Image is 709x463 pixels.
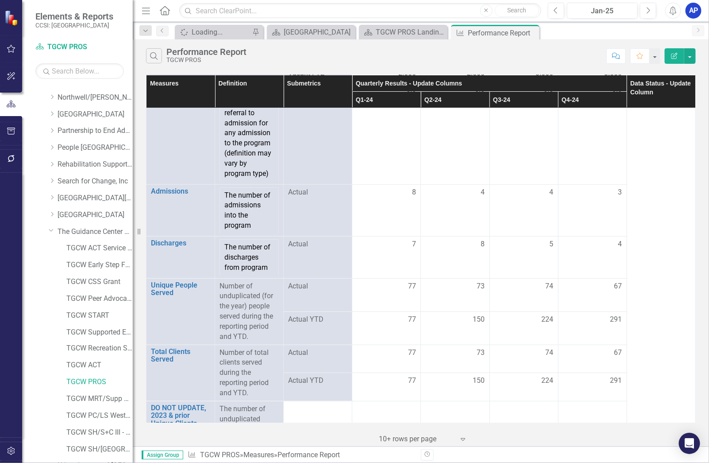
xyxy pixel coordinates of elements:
[546,348,554,358] span: 74
[288,239,347,249] span: Actual
[277,451,340,459] div: Performance Report
[614,348,622,358] span: 67
[421,278,489,311] td: Double-Click to Edit
[352,236,421,278] td: Double-Click to Edit
[481,187,485,198] span: 4
[288,376,347,386] span: Actual YTD
[352,345,421,373] td: Double-Click to Edit
[421,184,489,236] td: Double-Click to Edit
[352,278,421,311] td: Double-Click to Edit
[567,3,638,19] button: Jan-25
[58,210,133,220] a: [GEOGRAPHIC_DATA]
[610,376,622,386] span: 291
[542,376,554,386] span: 224
[614,281,622,292] span: 67
[151,348,210,363] a: Total Clients Served
[288,187,347,198] span: Actual
[477,281,485,292] span: 73
[58,160,133,170] a: Rehabilitation Support Services
[146,184,215,236] td: Double-Click to Edit Right Click for Context Menu
[146,401,215,457] td: Double-Click to Edit Right Click for Context Menu
[412,239,416,249] span: 7
[489,82,558,185] td: Double-Click to Edit
[166,47,247,57] div: Performance Report
[269,27,353,38] a: [GEOGRAPHIC_DATA]
[66,311,133,321] a: TGCW START
[66,361,133,371] a: TGCW ACT
[570,6,635,16] div: Jan-25
[288,315,347,325] span: Actual YTD
[220,85,279,182] td: The average time from referral to admission for any admission to the program (definition may vary...
[35,11,113,22] span: Elements & Reports
[151,404,210,435] a: DO NOT UPDATE, 2023 & prior Unique Clients Served
[284,345,352,373] td: Double-Click to Edit
[58,227,133,237] a: The Guidance Center of [GEOGRAPHIC_DATA]
[215,401,284,457] td: Double-Click to Edit
[220,239,279,275] td: The number of discharges from program
[35,42,124,52] a: TGCW PROS
[215,236,284,278] td: Double-Click to Edit
[558,184,627,236] td: Double-Click to Edit
[468,27,537,39] div: Performance Report
[288,348,347,358] span: Actual
[35,22,113,29] small: CCSI: [GEOGRAPHIC_DATA]
[142,451,183,459] span: Assign Group
[146,345,215,401] td: Double-Click to Edit Right Click for Context Menu
[376,27,445,38] div: TGCW PROS Landing Page
[489,184,558,236] td: Double-Click to Edit
[352,184,421,236] td: Double-Click to Edit
[243,451,274,459] a: Measures
[66,327,133,338] a: TGCW Supported Ed - COLLEGE
[188,450,414,460] div: » »
[4,10,20,25] img: ClearPoint Strategy
[215,82,284,185] td: Double-Click to Edit
[550,239,554,249] span: 5
[408,315,416,325] span: 77
[58,143,133,153] a: People [GEOGRAPHIC_DATA]
[489,236,558,278] td: Double-Click to Edit
[558,236,627,278] td: Double-Click to Edit
[151,187,210,195] a: Admissions
[215,345,284,401] td: Double-Click to Edit
[284,82,352,185] td: Double-Click to Edit
[35,63,124,79] input: Search Below...
[66,294,133,304] a: TGCW Peer Advocacy/Support
[361,27,445,38] a: TGCW PROS Landing Page
[489,278,558,311] td: Double-Click to Edit
[66,428,133,438] a: TGCW SH/S+C III - Rental
[610,315,622,325] span: 291
[546,281,554,292] span: 74
[558,345,627,373] td: Double-Click to Edit
[495,4,539,17] button: Search
[507,7,526,14] span: Search
[489,345,558,373] td: Double-Click to Edit
[177,27,250,38] a: Loading...
[215,184,284,236] td: Double-Click to Edit
[421,236,489,278] td: Double-Click to Edit
[146,278,215,345] td: Double-Click to Edit Right Click for Context Menu
[58,126,133,136] a: Partnership to End Addiction
[558,278,627,311] td: Double-Click to Edit
[288,281,347,292] span: Actual
[558,82,627,185] td: Double-Click to Edit
[618,187,622,198] span: 3
[473,376,485,386] span: 150
[66,377,133,388] a: TGCW PROS
[220,348,279,398] p: Number of total clients served during the reporting period and YTD.
[220,404,279,455] p: The number of unduplicated clients seen during the reporting period
[284,236,352,278] td: Double-Click to Edit
[412,187,416,198] span: 8
[192,27,250,38] div: Loading...
[542,315,554,325] span: 224
[66,260,133,270] a: TGCW Early Step Forward
[151,239,210,247] a: Discharges
[179,3,541,19] input: Search ClearPoint...
[421,82,489,185] td: Double-Click to Edit
[146,236,215,278] td: Double-Click to Edit Right Click for Context Menu
[686,3,701,19] button: AP
[284,278,352,311] td: Double-Click to Edit
[166,57,247,63] div: TGCW PROS
[66,445,133,455] a: TGCW SH/[GEOGRAPHIC_DATA]
[58,93,133,103] a: Northwell/[PERSON_NAME] Memorial Hospital Association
